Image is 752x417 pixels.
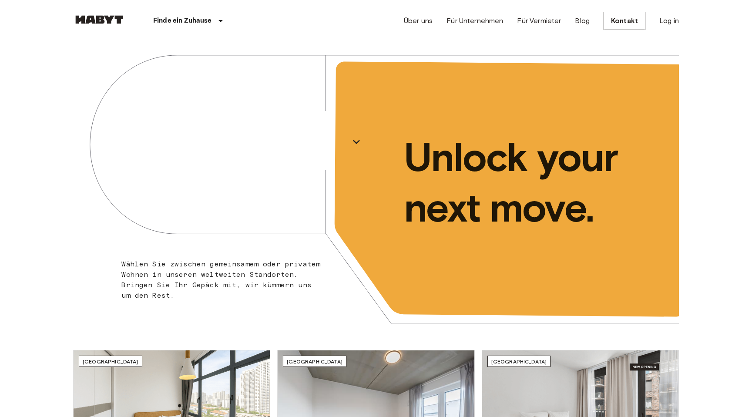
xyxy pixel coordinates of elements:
a: Kontakt [604,12,645,30]
img: Habyt [73,15,125,24]
a: Über uns [404,16,433,26]
a: Für Vermieter [517,16,561,26]
a: Log in [659,16,679,26]
span: [GEOGRAPHIC_DATA] [83,358,138,365]
a: Blog [575,16,590,26]
span: [GEOGRAPHIC_DATA] [287,358,342,365]
span: [GEOGRAPHIC_DATA] [491,358,547,365]
p: Wählen Sie zwischen gemeinsamem oder privatem Wohnen in unseren weltweiten Standorten. Bringen Si... [121,259,321,301]
p: Finde ein Zuhause [153,16,212,26]
a: Für Unternehmen [446,16,503,26]
p: Unlock your next move. [404,132,665,233]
